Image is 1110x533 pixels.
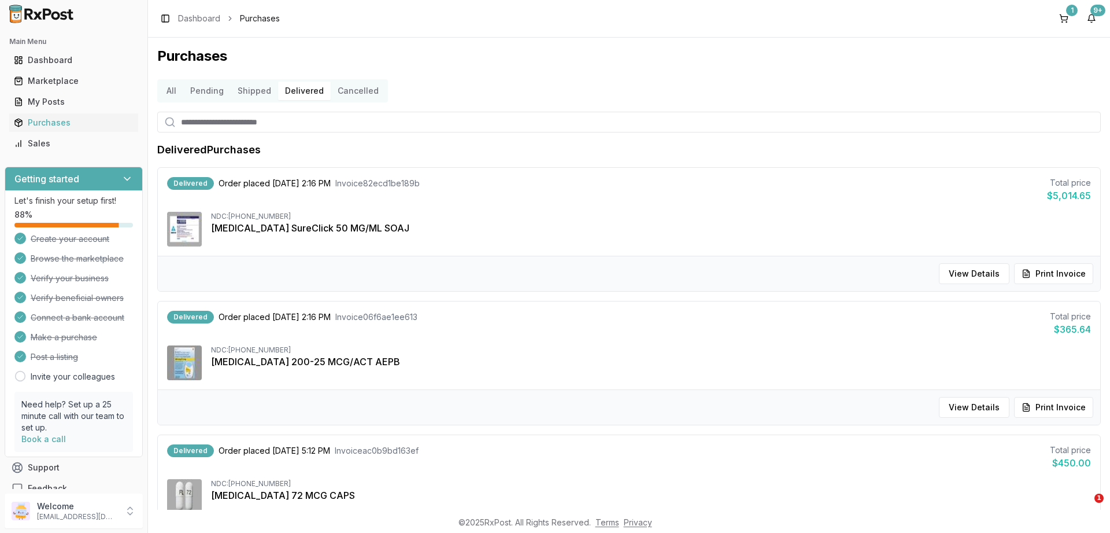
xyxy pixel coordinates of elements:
[31,273,109,284] span: Verify your business
[219,445,330,457] span: Order placed [DATE] 5:12 PM
[167,479,202,514] img: Linzess 72 MCG CAPS
[1050,456,1091,470] div: $450.00
[5,5,79,23] img: RxPost Logo
[21,434,66,444] a: Book a call
[211,479,1091,488] div: NDC: [PHONE_NUMBER]
[211,345,1091,355] div: NDC: [PHONE_NUMBER]
[1054,9,1073,28] button: 1
[167,444,214,457] div: Delivered
[939,397,1009,418] button: View Details
[14,75,134,87] div: Marketplace
[178,13,280,24] nav: breadcrumb
[5,51,143,69] button: Dashboard
[28,483,67,494] span: Feedback
[211,355,1091,369] div: [MEDICAL_DATA] 200-25 MCG/ACT AEPB
[9,37,138,46] h2: Main Menu
[1066,5,1078,16] div: 1
[5,457,143,478] button: Support
[1014,397,1093,418] button: Print Invoice
[5,113,143,132] button: Purchases
[331,82,386,100] button: Cancelled
[335,311,417,323] span: Invoice 06f6ae1ee613
[9,112,138,133] a: Purchases
[5,72,143,90] button: Marketplace
[14,138,134,149] div: Sales
[14,117,134,128] div: Purchases
[231,82,278,100] button: Shipped
[1090,5,1105,16] div: 9+
[31,233,109,245] span: Create your account
[167,212,202,247] img: Enbrel SureClick 50 MG/ML SOAJ
[1050,322,1091,336] div: $365.64
[211,221,1091,235] div: [MEDICAL_DATA] SureClick 50 MG/ML SOAJ
[167,311,214,324] div: Delivered
[9,71,138,91] a: Marketplace
[5,134,143,153] button: Sales
[939,263,1009,284] button: View Details
[31,351,78,363] span: Post a listing
[14,54,134,66] div: Dashboard
[1050,444,1091,456] div: Total price
[14,195,133,207] p: Let's finish your setup first!
[12,502,30,520] img: User avatar
[624,517,652,527] a: Privacy
[5,93,143,111] button: My Posts
[21,399,126,433] p: Need help? Set up a 25 minute call with our team to set up.
[1047,189,1091,203] div: $5,014.65
[167,345,202,380] img: Breo Ellipta 200-25 MCG/ACT AEPB
[178,13,220,24] a: Dashboard
[31,253,124,264] span: Browse the marketplace
[211,212,1091,221] div: NDC: [PHONE_NUMBER]
[14,96,134,108] div: My Posts
[14,172,79,186] h3: Getting started
[31,312,124,324] span: Connect a bank account
[37,512,117,521] p: [EMAIL_ADDRESS][DOMAIN_NAME]
[9,91,138,112] a: My Posts
[9,50,138,71] a: Dashboard
[219,178,331,189] span: Order placed [DATE] 2:16 PM
[160,82,183,100] button: All
[1071,494,1098,521] iframe: Intercom live chat
[157,47,1101,65] h1: Purchases
[240,13,280,24] span: Purchases
[37,501,117,512] p: Welcome
[14,209,32,220] span: 88 %
[5,478,143,499] button: Feedback
[31,292,124,304] span: Verify beneficial owners
[1094,494,1104,503] span: 1
[1047,177,1091,189] div: Total price
[1014,263,1093,284] button: Print Invoice
[1050,311,1091,322] div: Total price
[9,133,138,154] a: Sales
[211,488,1091,502] div: [MEDICAL_DATA] 72 MCG CAPS
[31,371,115,383] a: Invite your colleagues
[1082,9,1101,28] button: 9+
[31,332,97,343] span: Make a purchase
[335,445,419,457] span: Invoice ac0b9bd163ef
[183,82,231,100] button: Pending
[335,178,420,189] span: Invoice 82ecd1be189b
[219,311,331,323] span: Order placed [DATE] 2:16 PM
[278,82,331,100] button: Delivered
[157,142,261,158] h1: Delivered Purchases
[167,177,214,190] div: Delivered
[595,517,619,527] a: Terms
